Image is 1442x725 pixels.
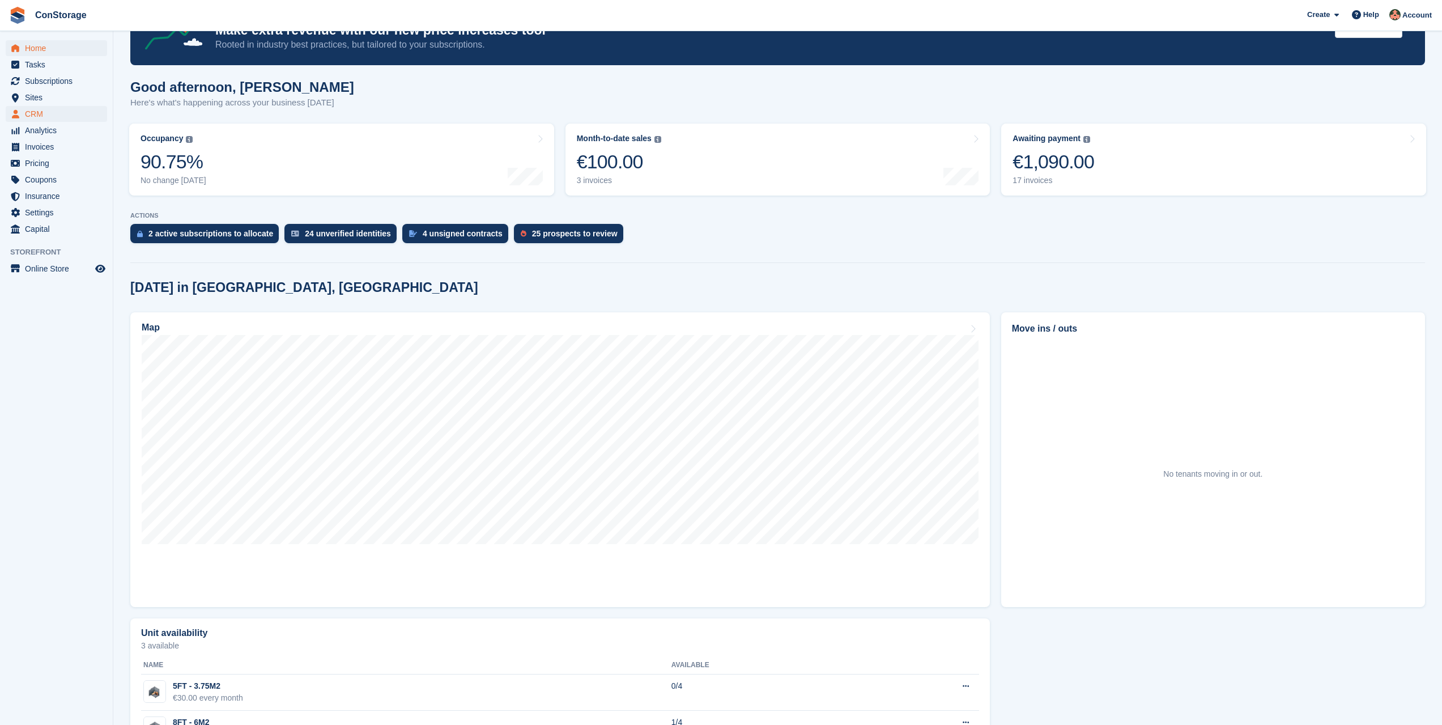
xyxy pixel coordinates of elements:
a: menu [6,40,107,56]
span: Settings [25,205,93,221]
h2: Move ins / outs [1012,322,1414,336]
div: Awaiting payment [1013,134,1081,143]
a: 2 active subscriptions to allocate [130,224,284,249]
h2: Unit availability [141,628,207,638]
a: menu [6,221,107,237]
div: Occupancy [141,134,183,143]
a: menu [6,73,107,89]
div: 4 unsigned contracts [423,229,503,238]
div: €30.00 every month [173,692,243,704]
div: No tenants moving in or out. [1163,468,1262,480]
span: Storefront [10,247,113,258]
span: Analytics [25,122,93,138]
img: Rena Aslanova [1389,9,1401,20]
span: Subscriptions [25,73,93,89]
img: icon-info-grey-7440780725fd019a000dd9b08b2336e03edf1995a4989e88bcd33f0948082b44.svg [1083,136,1090,143]
div: No change [DATE] [141,176,206,185]
img: active_subscription_to_allocate_icon-d502201f5373d7db506a760aba3b589e785aa758c864c3986d89f69b8ff3... [137,230,143,238]
p: ACTIONS [130,212,1425,219]
a: menu [6,155,107,171]
img: icon-info-grey-7440780725fd019a000dd9b08b2336e03edf1995a4989e88bcd33f0948082b44.svg [186,136,193,143]
a: menu [6,122,107,138]
div: €1,090.00 [1013,150,1094,173]
span: Invoices [25,139,93,155]
div: 90.75% [141,150,206,173]
p: 3 available [141,642,979,650]
span: Online Store [25,261,93,277]
a: Month-to-date sales €100.00 3 invoices [565,124,990,196]
td: 0/4 [671,675,861,711]
a: Occupancy 90.75% No change [DATE] [129,124,554,196]
span: Account [1402,10,1432,21]
span: CRM [25,106,93,122]
img: 8.jpg [144,681,165,702]
a: menu [6,172,107,188]
div: Month-to-date sales [577,134,652,143]
a: ConStorage [31,6,91,24]
span: Home [25,40,93,56]
div: 24 unverified identities [305,229,391,238]
p: Rooted in industry best practices, but tailored to your subscriptions. [215,39,1326,51]
a: 25 prospects to review [514,224,629,249]
span: Create [1307,9,1330,20]
a: Awaiting payment €1,090.00 17 invoices [1001,124,1426,196]
div: €100.00 [577,150,661,173]
h2: Map [142,323,160,333]
a: Preview store [93,262,107,275]
th: Name [141,656,671,675]
h1: Good afternoon, [PERSON_NAME] [130,79,354,95]
div: 2 active subscriptions to allocate [148,229,273,238]
span: Sites [25,90,93,105]
a: menu [6,205,107,221]
h2: [DATE] in [GEOGRAPHIC_DATA], [GEOGRAPHIC_DATA] [130,280,478,295]
a: menu [6,90,107,105]
img: icon-info-grey-7440780725fd019a000dd9b08b2336e03edf1995a4989e88bcd33f0948082b44.svg [654,136,661,143]
a: menu [6,106,107,122]
a: menu [6,188,107,204]
img: prospect-51fa495bee0391a8d652442698ab0144808aea92771e9ea1ae160a38d050c398.svg [521,230,526,237]
span: Pricing [25,155,93,171]
img: contract_signature_icon-13c848040528278c33f63329250d36e43548de30e8caae1d1a13099fd9432cc5.svg [409,230,417,237]
div: 3 invoices [577,176,661,185]
span: Tasks [25,57,93,73]
p: Here's what's happening across your business [DATE] [130,96,354,109]
div: 5FT - 3.75M2 [173,680,243,692]
a: menu [6,139,107,155]
img: stora-icon-8386f47178a22dfd0bd8f6a31ec36ba5ce8667c1dd55bd0f319d3a0aa187defe.svg [9,7,26,24]
a: 4 unsigned contracts [402,224,514,249]
a: 24 unverified identities [284,224,402,249]
span: Help [1363,9,1379,20]
span: Insurance [25,188,93,204]
div: 25 prospects to review [532,229,618,238]
span: Coupons [25,172,93,188]
img: verify_identity-adf6edd0f0f0b5bbfe63781bf79b02c33cf7c696d77639b501bdc392416b5a36.svg [291,230,299,237]
th: Available [671,656,861,675]
a: menu [6,57,107,73]
span: Capital [25,221,93,237]
div: 17 invoices [1013,176,1094,185]
a: Map [130,312,990,607]
a: menu [6,261,107,277]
